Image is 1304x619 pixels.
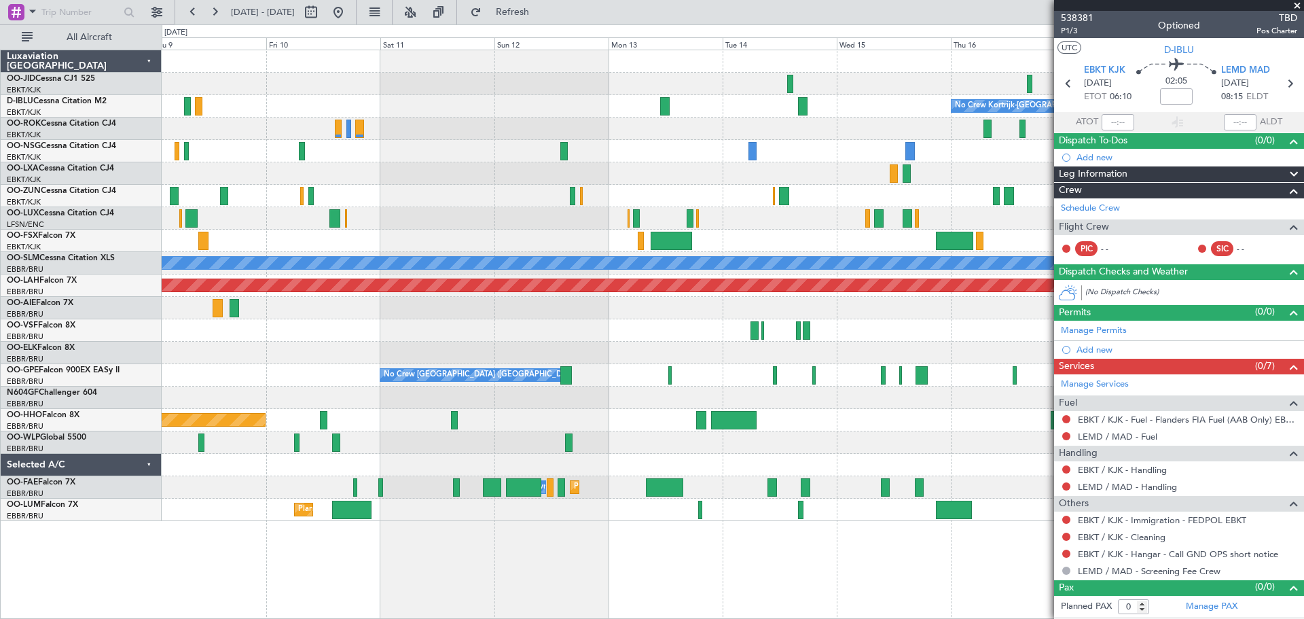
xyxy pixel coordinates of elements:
a: OO-LXACessna Citation CJ4 [7,164,114,173]
div: Planned Maint Melsbroek Air Base [574,477,693,497]
a: EBKT/KJK [7,197,41,207]
a: EBKT/KJK [7,85,41,95]
span: (0/0) [1255,133,1275,147]
a: Manage Services [1061,378,1129,391]
a: OO-FSXFalcon 7X [7,232,75,240]
a: OO-WLPGlobal 5500 [7,434,86,442]
a: EBKT / KJK - Cleaning [1078,531,1165,543]
div: Add new [1076,344,1297,355]
a: OO-GPEFalcon 900EX EASy II [7,366,120,374]
span: Permits [1059,305,1091,321]
span: D-IBLU [7,97,33,105]
span: OO-WLP [7,434,40,442]
div: [DATE] [164,27,187,39]
div: Thu 9 [151,37,266,50]
a: N604GFChallenger 604 [7,389,97,397]
span: Services [1059,359,1094,374]
a: EBKT / KJK - Handling [1078,464,1167,476]
span: OO-LXA [7,164,39,173]
a: EBKT/KJK [7,175,41,185]
a: OO-ELKFalcon 8X [7,344,75,352]
button: Refresh [464,1,545,23]
div: Mon 13 [609,37,723,50]
span: ALDT [1260,116,1282,129]
span: [DATE] [1221,77,1249,90]
span: Leg Information [1059,166,1127,182]
span: OO-ROK [7,120,41,128]
span: Crew [1059,183,1082,198]
a: EBBR/BRU [7,399,43,409]
a: OO-ROKCessna Citation CJ4 [7,120,116,128]
span: EBKT KJK [1084,64,1125,77]
div: Optioned [1158,18,1200,33]
span: OO-HHO [7,411,42,419]
span: Fuel [1059,395,1077,411]
span: OO-NSG [7,142,41,150]
a: OO-ZUNCessna Citation CJ4 [7,187,116,195]
a: EBBR/BRU [7,309,43,319]
span: ELDT [1246,90,1268,104]
a: OO-SLMCessna Citation XLS [7,254,115,262]
span: OO-JID [7,75,35,83]
a: EBBR/BRU [7,489,43,499]
a: EBBR/BRU [7,511,43,521]
a: OO-FAEFalcon 7X [7,478,75,487]
span: Refresh [484,7,541,17]
a: EBKT / KJK - Fuel - Flanders FIA Fuel (AAB Only) EBKT / KJK [1078,414,1297,425]
span: Flight Crew [1059,219,1109,235]
a: OO-HHOFalcon 8X [7,411,79,419]
span: All Aircraft [35,33,143,42]
span: 02:05 [1165,75,1187,88]
div: PIC [1075,241,1098,256]
span: 08:15 [1221,90,1243,104]
div: (No Dispatch Checks) [1085,287,1304,301]
a: EBKT/KJK [7,107,41,118]
span: Dispatch Checks and Weather [1059,264,1188,280]
span: Handling [1059,446,1098,461]
span: Others [1059,496,1089,512]
a: EBBR/BRU [7,264,43,275]
span: Pax [1059,580,1074,596]
label: Planned PAX [1061,600,1112,614]
span: [DATE] - [DATE] [231,6,295,18]
div: Sat 11 [380,37,494,50]
div: - - [1101,243,1131,255]
span: [DATE] [1084,77,1112,90]
span: Dispatch To-Dos [1059,133,1127,149]
a: Manage Permits [1061,324,1127,338]
span: Pos Charter [1256,25,1297,37]
span: N604GF [7,389,39,397]
a: EBKT/KJK [7,130,41,140]
span: ATOT [1076,116,1098,129]
span: OO-SLM [7,254,39,262]
a: OO-NSGCessna Citation CJ4 [7,142,116,150]
button: All Aircraft [15,26,147,48]
a: EBBR/BRU [7,376,43,387]
span: 538381 [1061,11,1093,25]
span: OO-ZUN [7,187,41,195]
a: EBKT/KJK [7,152,41,162]
div: SIC [1211,241,1233,256]
a: EBBR/BRU [7,287,43,297]
a: EBKT/KJK [7,242,41,252]
span: OO-LUM [7,501,41,509]
span: (0/0) [1255,304,1275,319]
div: Wed 15 [837,37,951,50]
div: - - [1237,243,1267,255]
a: D-IBLUCessna Citation M2 [7,97,107,105]
a: LEMD / MAD - Screening Fee Crew [1078,565,1220,577]
a: Schedule Crew [1061,202,1120,215]
span: TBD [1256,11,1297,25]
span: ETOT [1084,90,1106,104]
a: OO-VSFFalcon 8X [7,321,75,330]
span: LEMD MAD [1221,64,1270,77]
a: OO-LAHFalcon 7X [7,277,77,285]
div: Tue 14 [723,37,837,50]
span: OO-VSF [7,321,38,330]
div: No Crew [GEOGRAPHIC_DATA] ([GEOGRAPHIC_DATA] National) [384,365,611,385]
a: EBBR/BRU [7,354,43,364]
span: OO-LAH [7,277,39,285]
span: OO-FSX [7,232,38,240]
a: OO-LUXCessna Citation CJ4 [7,209,114,217]
a: LEMD / MAD - Handling [1078,481,1177,493]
